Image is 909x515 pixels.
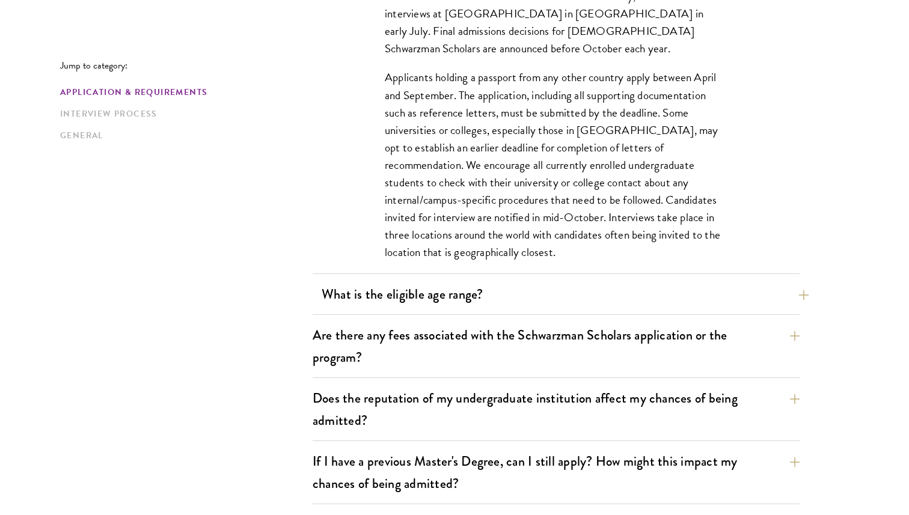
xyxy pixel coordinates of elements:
[313,321,800,371] button: Are there any fees associated with the Schwarzman Scholars application or the program?
[385,69,727,261] p: Applicants holding a passport from any other country apply between April and September. The appli...
[60,60,313,71] p: Jump to category:
[60,129,305,142] a: General
[313,448,800,497] button: If I have a previous Master's Degree, can I still apply? How might this impact my chances of bein...
[60,86,305,99] a: Application & Requirements
[60,108,305,120] a: Interview Process
[322,281,809,308] button: What is the eligible age range?
[313,385,800,434] button: Does the reputation of my undergraduate institution affect my chances of being admitted?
